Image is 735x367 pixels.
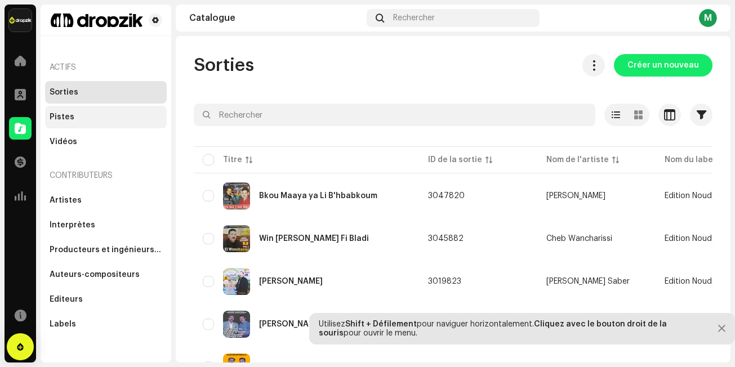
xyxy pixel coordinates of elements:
[546,192,647,200] span: Cheikh El Wahdani
[259,320,323,328] div: Liyam Zahw Mchaw
[45,189,167,212] re-m-nav-item: Artistes
[259,192,377,200] div: Bkou Maaya ya Li B'hbabkoum
[45,288,167,311] re-m-nav-item: Éditeurs
[614,54,712,77] button: Créer un nouveau
[223,268,250,295] img: 03194e7f-4ed9-4edf-b1cb-105aa6bbe15a
[50,295,83,304] div: Éditeurs
[50,221,95,230] div: Interprètes
[627,54,699,77] span: Créer un nouveau
[546,192,605,200] div: [PERSON_NAME]
[45,106,167,128] re-m-nav-item: Pistes
[50,113,74,122] div: Pistes
[9,9,32,32] img: 6b198820-6d9f-4d8e-bd7e-78ab9e57ca24
[319,320,701,338] div: Utilisez pour naviguer horizontalement. pour ouvrir le menu.
[50,14,144,27] img: 37e0064e-ea37-4437-b673-4bec68cf10f0
[223,154,242,165] div: Titre
[223,311,250,338] img: a5b52cbd-b46a-4cc4-ade8-86b0d9e23307
[546,278,630,285] div: [PERSON_NAME] Saber
[428,278,461,285] span: 3019823
[345,320,417,328] strong: Shift + Défilement
[259,278,323,285] div: Khalihom Yahadrou
[428,192,465,200] span: 3047820
[45,214,167,236] re-m-nav-item: Interprètes
[223,225,250,252] img: 6a780973-00ee-42ec-aca6-55a6cbd12414
[393,14,435,23] span: Rechercher
[50,245,162,254] div: Producteurs et ingénieurs du son
[50,137,77,146] div: Vidéos
[428,154,482,165] div: ID de la sortie
[45,313,167,335] re-m-nav-item: Labels
[194,54,254,77] span: Sorties
[50,88,78,97] div: Sorties
[546,278,647,285] span: Cherif Oueld Saber
[428,235,464,243] span: 3045882
[50,270,140,279] div: Auteurs-compositeurs
[665,154,715,165] div: Nom du label
[45,162,167,189] re-a-nav-header: Contributeurs
[45,81,167,104] re-m-nav-item: Sorties
[45,54,167,81] re-a-nav-header: Actifs
[259,235,369,243] div: Win Ridjal Li Kanou Fi Bladi
[45,131,167,153] re-m-nav-item: Vidéos
[546,235,612,243] div: Cheb Wancharissi
[45,263,167,286] re-m-nav-item: Auteurs-compositeurs
[194,104,595,126] input: Rechercher
[223,182,250,209] img: 7cec1191-adb8-4435-b4b1-be451efad465
[546,154,609,165] div: Nom de l'artiste
[7,333,34,360] div: Open Intercom Messenger
[50,196,82,205] div: Artistes
[189,14,362,23] div: Catalogue
[699,9,717,27] div: M
[50,320,76,329] div: Labels
[546,235,647,243] span: Cheb Wancharissi
[45,239,167,261] re-m-nav-item: Producteurs et ingénieurs du son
